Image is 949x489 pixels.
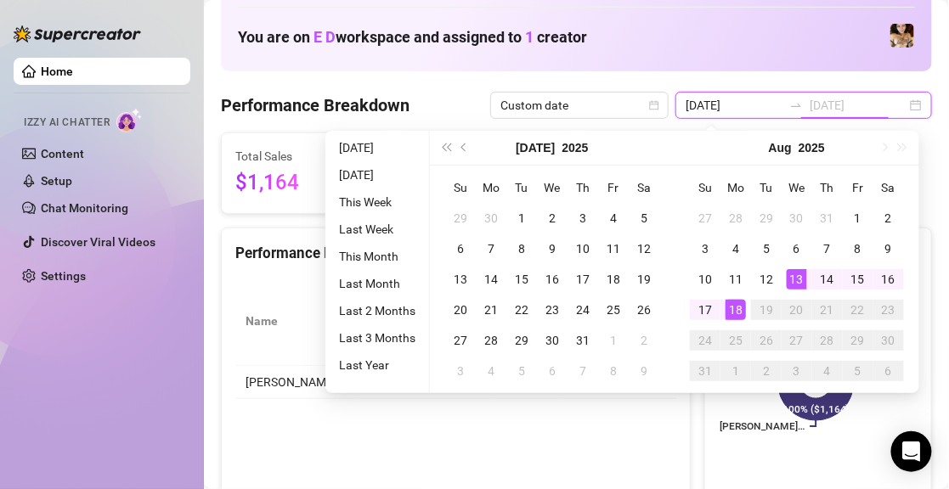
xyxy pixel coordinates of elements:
[751,295,782,325] td: 2025-08-19
[629,264,659,295] td: 2025-07-19
[817,269,838,289] div: 14
[629,233,659,264] td: 2025-07-12
[445,203,476,233] td: 2025-06-29
[629,356,659,386] td: 2025-08-09
[751,264,782,295] td: 2025-08-12
[598,203,629,233] td: 2025-07-04
[568,325,598,356] td: 2025-07-31
[476,264,506,295] td: 2025-07-14
[332,328,422,348] li: Last 3 Months
[873,356,904,386] td: 2025-09-06
[314,28,336,46] span: E D
[782,325,812,356] td: 2025-08-27
[726,208,746,228] div: 28
[629,325,659,356] td: 2025-08-02
[511,239,532,259] div: 8
[787,208,807,228] div: 30
[506,356,537,386] td: 2025-08-05
[812,356,843,386] td: 2025-09-04
[720,325,751,356] td: 2025-08-25
[843,356,873,386] td: 2025-09-05
[332,301,422,321] li: Last 2 Months
[235,242,676,265] div: Performance by OnlyFans Creator
[690,172,720,203] th: Su
[751,325,782,356] td: 2025-08-26
[598,172,629,203] th: Fr
[787,239,807,259] div: 6
[756,361,777,381] div: 2
[690,295,720,325] td: 2025-08-17
[726,361,746,381] div: 1
[634,300,654,320] div: 26
[476,295,506,325] td: 2025-07-21
[573,330,593,351] div: 31
[695,300,715,320] div: 17
[891,431,932,472] div: Open Intercom Messenger
[843,295,873,325] td: 2025-08-22
[720,203,751,233] td: 2025-07-28
[542,239,562,259] div: 9
[720,264,751,295] td: 2025-08-11
[445,264,476,295] td: 2025-07-13
[598,295,629,325] td: 2025-07-25
[787,300,807,320] div: 20
[629,172,659,203] th: Sa
[690,325,720,356] td: 2025-08-24
[873,203,904,233] td: 2025-08-02
[787,330,807,351] div: 27
[450,361,471,381] div: 3
[873,295,904,325] td: 2025-08-23
[525,28,534,46] span: 1
[634,208,654,228] div: 5
[24,115,110,131] span: Izzy AI Chatter
[812,172,843,203] th: Th
[817,239,838,259] div: 7
[568,356,598,386] td: 2025-08-07
[720,295,751,325] td: 2025-08-18
[789,98,803,112] span: swap-right
[720,421,805,433] text: [PERSON_NAME]…
[450,330,471,351] div: 27
[506,172,537,203] th: Tu
[235,366,354,399] td: [PERSON_NAME]…
[445,325,476,356] td: 2025-07-27
[817,208,838,228] div: 31
[445,233,476,264] td: 2025-07-06
[751,172,782,203] th: Tu
[787,361,807,381] div: 3
[756,239,777,259] div: 5
[476,172,506,203] th: Mo
[695,361,715,381] div: 31
[848,269,868,289] div: 15
[481,239,501,259] div: 7
[695,330,715,351] div: 24
[810,96,907,115] input: End date
[726,239,746,259] div: 4
[511,208,532,228] div: 1
[450,300,471,320] div: 20
[568,264,598,295] td: 2025-07-17
[751,203,782,233] td: 2025-07-29
[720,356,751,386] td: 2025-09-01
[450,239,471,259] div: 6
[537,172,568,203] th: We
[537,295,568,325] td: 2025-07-23
[537,203,568,233] td: 2025-07-02
[756,330,777,351] div: 26
[41,201,128,215] a: Chat Monitoring
[598,264,629,295] td: 2025-07-18
[812,295,843,325] td: 2025-08-21
[332,273,422,294] li: Last Month
[756,208,777,228] div: 29
[843,172,873,203] th: Fr
[235,277,354,366] th: Name
[848,300,868,320] div: 22
[542,330,562,351] div: 30
[537,233,568,264] td: 2025-07-09
[506,325,537,356] td: 2025-07-29
[598,356,629,386] td: 2025-08-08
[455,131,474,165] button: Previous month (PageUp)
[812,203,843,233] td: 2025-07-31
[878,208,899,228] div: 2
[476,356,506,386] td: 2025-08-04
